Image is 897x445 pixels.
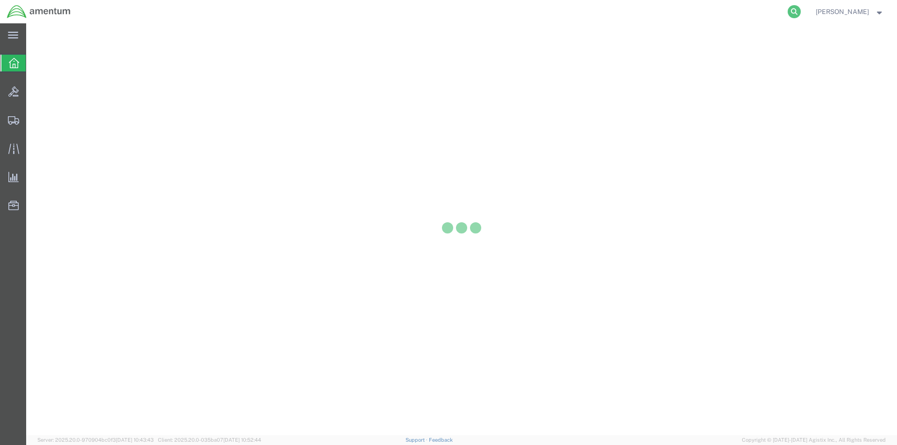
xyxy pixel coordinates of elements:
[815,6,884,17] button: [PERSON_NAME]
[406,437,429,443] a: Support
[429,437,453,443] a: Feedback
[223,437,261,443] span: [DATE] 10:52:44
[742,436,886,444] span: Copyright © [DATE]-[DATE] Agistix Inc., All Rights Reserved
[816,7,869,17] span: Kajuan Barnwell
[37,437,154,443] span: Server: 2025.20.0-970904bc0f3
[158,437,261,443] span: Client: 2025.20.0-035ba07
[7,5,71,19] img: logo
[116,437,154,443] span: [DATE] 10:43:43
